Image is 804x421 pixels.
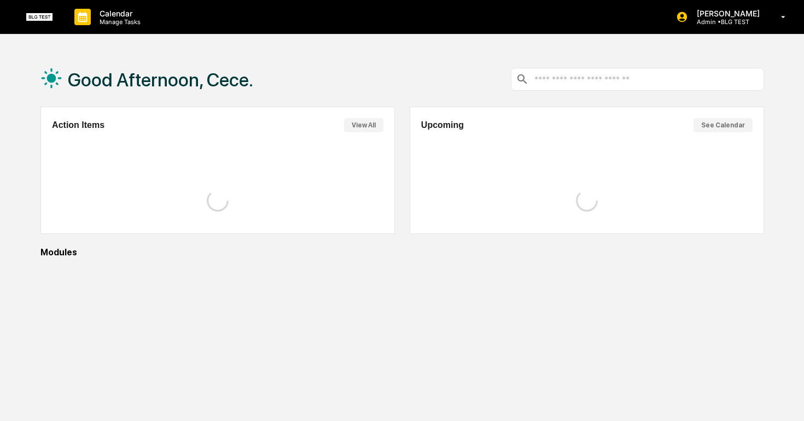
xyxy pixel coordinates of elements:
[344,118,383,132] button: View All
[694,118,753,132] button: See Calendar
[688,9,765,18] p: [PERSON_NAME]
[68,69,253,91] h1: Good Afternoon, Cece.
[26,13,53,21] img: logo
[688,18,765,26] p: Admin • BLG TEST
[40,247,764,258] div: Modules
[91,9,146,18] p: Calendar
[52,120,104,130] h2: Action Items
[91,18,146,26] p: Manage Tasks
[421,120,464,130] h2: Upcoming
